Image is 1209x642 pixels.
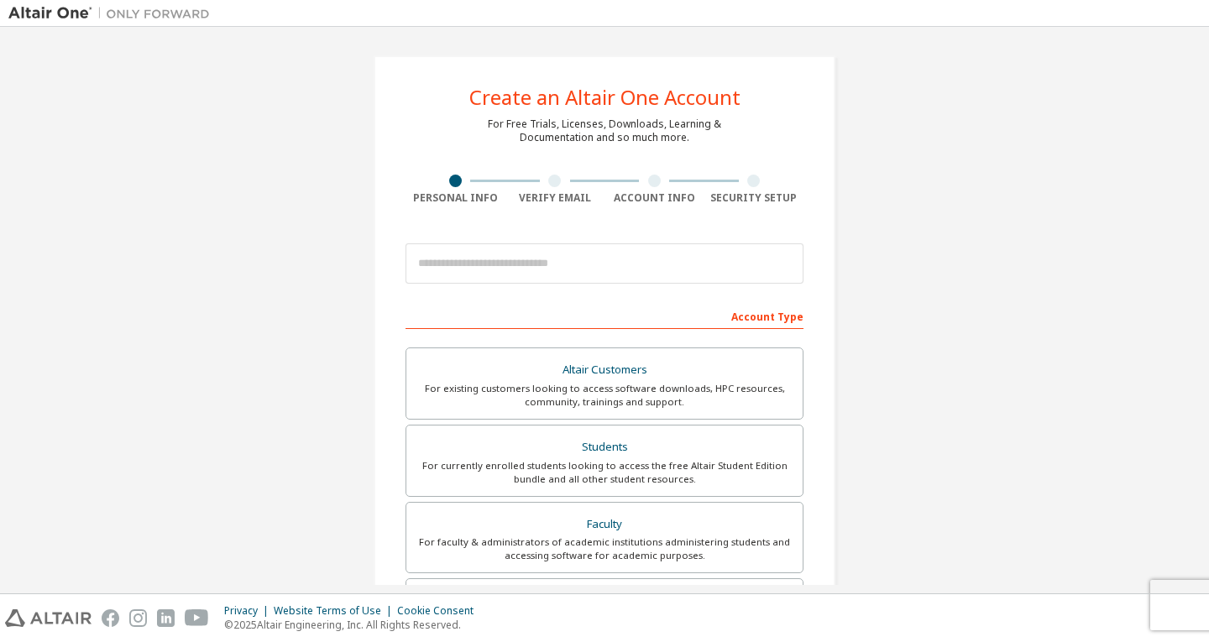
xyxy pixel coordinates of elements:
[397,604,484,618] div: Cookie Consent
[416,436,793,459] div: Students
[185,609,209,627] img: youtube.svg
[5,609,92,627] img: altair_logo.svg
[406,302,803,329] div: Account Type
[406,191,505,205] div: Personal Info
[505,191,605,205] div: Verify Email
[416,358,793,382] div: Altair Customers
[224,604,274,618] div: Privacy
[416,382,793,409] div: For existing customers looking to access software downloads, HPC resources, community, trainings ...
[604,191,704,205] div: Account Info
[416,513,793,536] div: Faculty
[416,535,793,562] div: For faculty & administrators of academic institutions administering students and accessing softwa...
[157,609,175,627] img: linkedin.svg
[488,117,721,144] div: For Free Trials, Licenses, Downloads, Learning & Documentation and so much more.
[416,459,793,486] div: For currently enrolled students looking to access the free Altair Student Edition bundle and all ...
[8,5,218,22] img: Altair One
[102,609,119,627] img: facebook.svg
[224,618,484,632] p: © 2025 Altair Engineering, Inc. All Rights Reserved.
[129,609,147,627] img: instagram.svg
[704,191,804,205] div: Security Setup
[274,604,397,618] div: Website Terms of Use
[469,87,741,107] div: Create an Altair One Account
